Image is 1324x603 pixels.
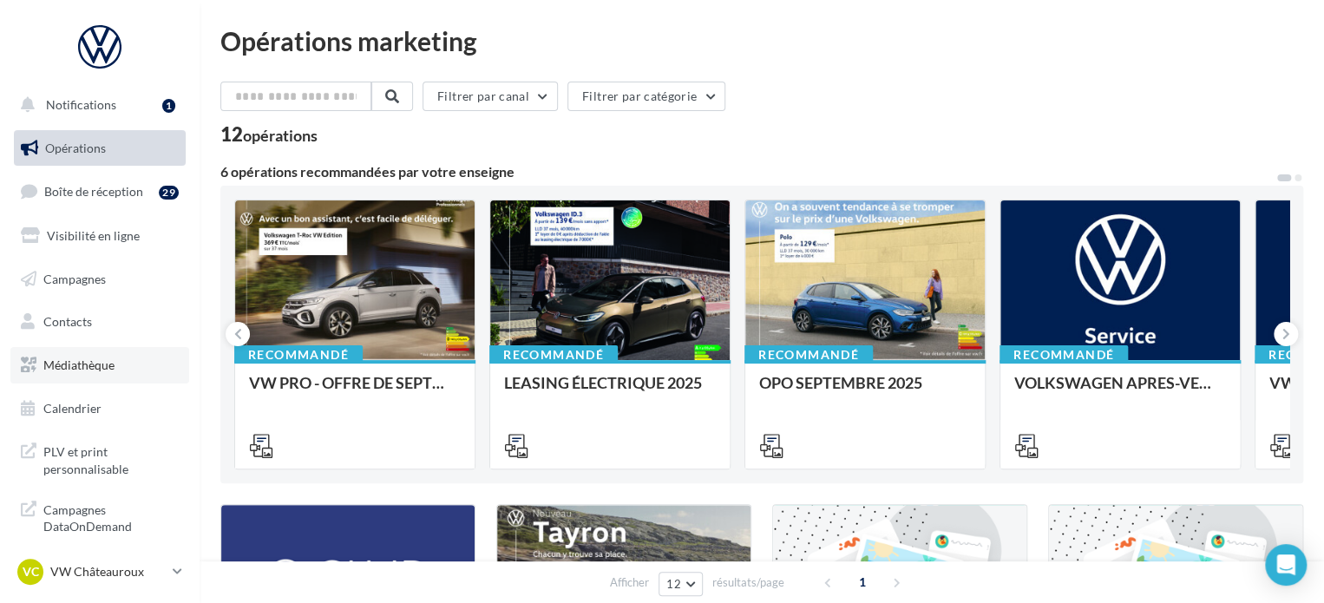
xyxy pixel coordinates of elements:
[10,173,189,210] a: Boîte de réception29
[47,228,140,243] span: Visibilité en ligne
[567,82,725,111] button: Filtrer par catégorie
[10,130,189,167] a: Opérations
[43,357,115,372] span: Médiathèque
[10,87,182,123] button: Notifications 1
[10,390,189,427] a: Calendrier
[1000,345,1128,364] div: Recommandé
[45,141,106,155] span: Opérations
[220,28,1303,54] div: Opérations marketing
[44,184,143,199] span: Boîte de réception
[234,345,363,364] div: Recommandé
[43,314,92,329] span: Contacts
[243,128,318,143] div: opérations
[43,401,102,416] span: Calendrier
[759,374,971,409] div: OPO SEPTEMBRE 2025
[50,563,166,580] p: VW Châteauroux
[10,261,189,298] a: Campagnes
[489,345,618,364] div: Recommandé
[162,99,175,113] div: 1
[10,347,189,383] a: Médiathèque
[43,440,179,477] span: PLV et print personnalisable
[744,345,873,364] div: Recommandé
[1014,374,1226,409] div: VOLKSWAGEN APRES-VENTE
[10,218,189,254] a: Visibilité en ligne
[666,577,681,591] span: 12
[849,568,876,596] span: 1
[23,563,39,580] span: VC
[610,574,649,591] span: Afficher
[1265,544,1307,586] div: Open Intercom Messenger
[10,304,189,340] a: Contacts
[43,498,179,535] span: Campagnes DataOnDemand
[10,433,189,484] a: PLV et print personnalisable
[10,491,189,542] a: Campagnes DataOnDemand
[249,374,461,409] div: VW PRO - OFFRE DE SEPTEMBRE 25
[220,165,1275,179] div: 6 opérations recommandées par votre enseigne
[46,97,116,112] span: Notifications
[43,271,106,285] span: Campagnes
[159,186,179,200] div: 29
[423,82,558,111] button: Filtrer par canal
[504,374,716,409] div: LEASING ÉLECTRIQUE 2025
[659,572,703,596] button: 12
[712,574,784,591] span: résultats/page
[220,125,318,144] div: 12
[14,555,186,588] a: VC VW Châteauroux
